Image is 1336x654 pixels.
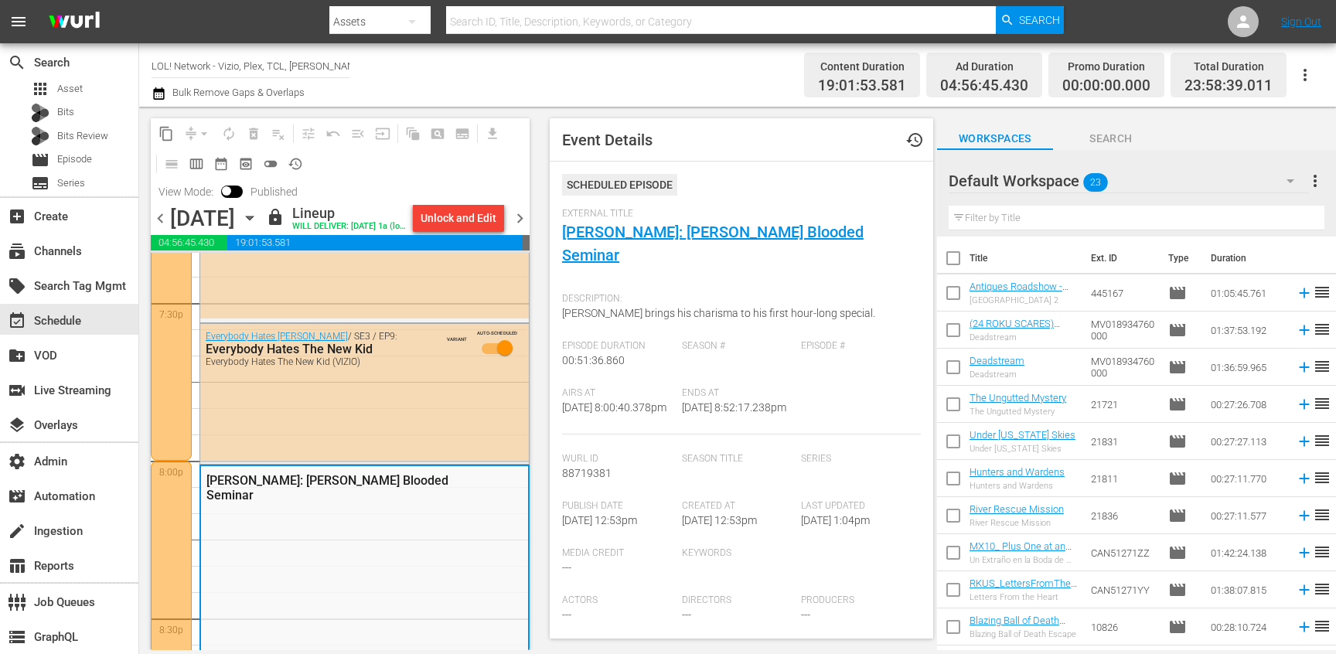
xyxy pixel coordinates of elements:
svg: Add to Schedule [1296,544,1313,561]
span: history_outlined [288,156,303,172]
td: MV018934760000 [1085,349,1162,386]
button: more_vert [1306,162,1324,199]
span: --- [801,608,810,621]
span: Episode # [801,340,913,353]
div: Default Workspace [949,159,1310,203]
div: [DATE] [170,206,235,231]
div: Total Duration [1184,56,1273,77]
span: Ends At [682,387,794,400]
span: Series [31,174,49,192]
span: Bits [57,104,74,120]
span: Job Queues [8,593,26,611]
span: Publish Date [562,500,674,513]
a: Blazing Ball of Death Escape [970,615,1065,638]
a: RKUS_LettersFromTheHeart [970,577,1078,601]
td: 01:05:45.761 [1205,274,1290,312]
button: Search [996,6,1064,34]
span: Directors [682,594,794,607]
div: Blazing Ball of Death Escape [970,629,1079,639]
span: [DATE] 1:04pm [801,514,870,526]
td: 21836 [1085,497,1162,534]
a: River Rescue Mission [970,503,1064,515]
span: Episode [1168,618,1187,636]
span: View Mode: [151,186,221,198]
span: toggle_off [263,156,278,172]
img: ans4CAIJ8jUAAAAAAAAAAAAAAAAAAAAAAAAgQb4GAAAAAAAAAAAAAAAAAAAAAAAAJMjXAAAAAAAAAAAAAAAAAAAAAAAAgAT5G... [37,4,111,40]
span: menu [9,12,28,31]
span: 00:01:20.989 [522,235,530,250]
div: The Ungutted Mystery [970,407,1066,417]
span: Revert to Primary Episode [321,121,346,146]
span: Episode [1168,321,1187,339]
th: Ext. ID [1082,237,1158,280]
span: AUTO-SCHEDULED [477,329,517,336]
span: Episode [1168,469,1187,488]
span: chevron_right [510,209,530,228]
td: MV018934760000 [1085,312,1162,349]
div: WILL DELIVER: [DATE] 1a (local) [292,222,407,232]
span: Episode [1168,395,1187,414]
div: Letters From the Heart [970,592,1079,602]
th: Duration [1201,237,1294,280]
span: Clear Lineup [266,121,291,146]
td: 21721 [1085,386,1162,423]
span: reorder [1313,431,1331,450]
div: [PERSON_NAME]: [PERSON_NAME] Blooded Seminar [206,473,448,502]
th: Title [970,237,1082,280]
div: Bits [31,104,49,122]
td: 00:27:26.708 [1205,386,1290,423]
td: 21811 [1085,460,1162,497]
span: 19:01:53.581 [818,77,906,95]
span: reorder [1313,468,1331,487]
span: Episode [57,152,92,167]
div: / SE3 / EP9: [206,331,435,367]
div: Everybody Hates The New Kid [206,342,435,356]
span: reorder [1313,320,1331,339]
div: Unlock and Edit [421,204,496,232]
div: Deadstream [970,332,1079,342]
span: Episode [1168,432,1187,451]
span: reorder [1313,580,1331,598]
span: Episode [1168,284,1187,302]
span: Customize Events [291,118,321,148]
td: 00:27:11.770 [1205,460,1290,497]
svg: Add to Schedule [1296,359,1313,376]
span: Toggle to switch from Published to Draft view. [221,186,232,196]
span: Automation [8,487,26,506]
span: External Title [562,208,913,220]
td: 01:37:53.192 [1205,312,1290,349]
span: date_range_outlined [213,156,229,172]
span: Keywords [682,547,794,560]
span: Overlays [8,416,26,434]
svg: Add to Schedule [1296,618,1313,635]
span: Reports [8,557,26,575]
span: lock [266,208,285,227]
span: Episode Duration [562,340,674,353]
span: reorder [1313,617,1331,635]
span: [PERSON_NAME] brings his charisma to his first hour-long special. [562,307,875,319]
span: Episode [1168,581,1187,599]
span: reorder [1313,506,1331,524]
span: VARIANT [447,329,467,342]
a: Sign Out [1281,15,1321,28]
svg: Add to Schedule [1296,470,1313,487]
div: Under [US_STATE] Skies [970,444,1075,454]
span: Month Calendar View [209,152,233,176]
span: reorder [1313,394,1331,413]
span: Description: [562,293,913,305]
span: Loop Content [216,121,241,146]
span: --- [562,561,571,574]
td: 01:42:24.138 [1205,534,1290,571]
span: Channels [8,242,26,261]
span: 23:58:39.011 [1184,77,1273,95]
svg: Add to Schedule [1296,396,1313,413]
a: (24 ROKU SCARES) Deadstream [970,318,1060,341]
span: reorder [1313,283,1331,301]
span: 04:56:45.430 [151,235,227,250]
td: 445167 [1085,274,1162,312]
div: Everybody Hates The New Kid (VIZIO) [206,356,435,367]
div: Content Duration [818,56,906,77]
span: Search [1019,6,1060,34]
span: Wurl Id [562,453,674,465]
span: Bits Review [57,128,108,144]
